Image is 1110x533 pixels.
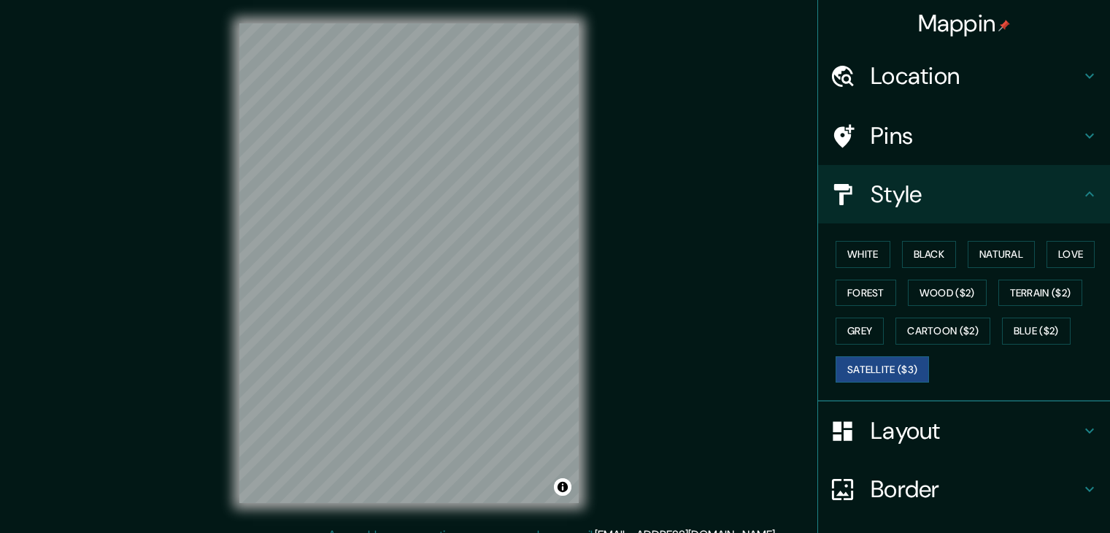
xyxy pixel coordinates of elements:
[836,280,896,307] button: Forest
[902,241,957,268] button: Black
[871,121,1081,150] h4: Pins
[908,280,987,307] button: Wood ($2)
[871,61,1081,91] h4: Location
[836,356,929,383] button: Satellite ($3)
[1002,318,1071,345] button: Blue ($2)
[818,47,1110,105] div: Location
[554,478,571,496] button: Toggle attribution
[968,241,1035,268] button: Natural
[918,9,1011,38] h4: Mappin
[818,165,1110,223] div: Style
[998,20,1010,31] img: pin-icon.png
[895,318,990,345] button: Cartoon ($2)
[818,402,1110,460] div: Layout
[836,318,884,345] button: Grey
[818,460,1110,518] div: Border
[836,241,890,268] button: White
[1047,241,1095,268] button: Love
[980,476,1094,517] iframe: Help widget launcher
[998,280,1083,307] button: Terrain ($2)
[871,416,1081,445] h4: Layout
[239,23,579,503] canvas: Map
[818,107,1110,165] div: Pins
[871,475,1081,504] h4: Border
[871,180,1081,209] h4: Style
